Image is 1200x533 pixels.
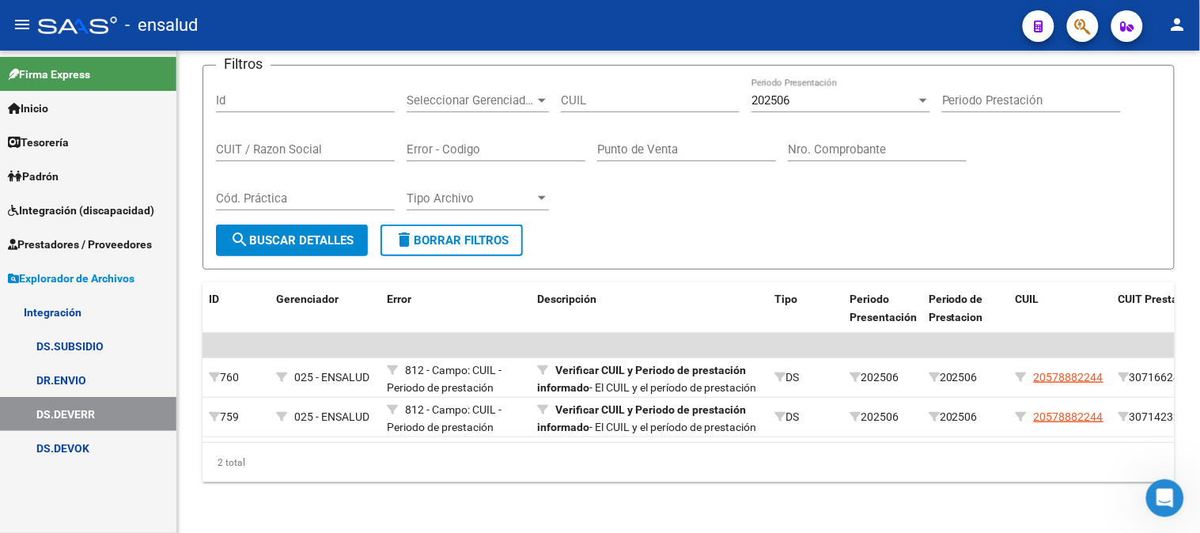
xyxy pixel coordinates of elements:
div: 202506 [850,369,916,387]
span: CUIL [1016,293,1039,305]
span: - El CUIL y el período de prestación informados han sido enviados por distintos RNOS en el períod... [537,364,756,430]
div: 202506 [850,408,916,426]
span: Tipo [774,293,797,305]
span: Buscar Detalles [230,233,354,248]
span: Prestadores / Proveedores [8,236,152,253]
datatable-header-cell: Periodo Presentación [843,282,922,335]
span: 202506 [751,93,789,108]
button: Buscar Detalles [216,225,368,256]
mat-icon: search [230,230,249,249]
div: 759 [209,408,263,426]
span: Explorador de Archivos [8,270,134,287]
span: 812 - Campo: CUIL - Periodo de prestación [387,403,502,434]
mat-icon: delete [395,230,414,249]
span: 025 - ENSALUD [294,410,369,423]
datatable-header-cell: ID [203,282,270,335]
span: 20578882244 [1034,371,1103,384]
mat-icon: menu [13,15,32,34]
h3: Filtros [216,53,271,75]
div: 2 total [203,443,1175,482]
strong: Verificar CUIL y Periodo de prestación informado [537,403,746,434]
span: CUIT Prestador [1119,293,1195,305]
span: Gerenciador [276,293,339,305]
span: Periodo de Prestacion [929,293,983,323]
span: Error [387,293,411,305]
div: 202506 [929,408,1003,426]
span: Descripción [537,293,596,305]
datatable-header-cell: Tipo [768,282,843,335]
span: Padrón [8,168,59,185]
datatable-header-cell: Gerenciador [270,282,380,335]
span: Borrar Filtros [395,233,509,248]
span: Tesorería [8,134,69,151]
span: Periodo Presentación [850,293,917,323]
div: DS [774,369,837,387]
span: 812 - Campo: CUIL - Periodo de prestación [387,364,502,395]
div: 202506 [929,369,1003,387]
span: Seleccionar Gerenciador [407,93,535,108]
span: Inicio [8,100,48,117]
strong: Verificar CUIL y Periodo de prestación informado [537,364,746,395]
datatable-header-cell: Periodo de Prestacion [922,282,1009,335]
span: - El CUIL y el período de prestación informados han sido enviados por distintos RNOS en el períod... [537,403,756,470]
span: Tipo Archivo [407,191,535,206]
div: DS [774,408,837,426]
div: 760 [209,369,263,387]
span: Firma Express [8,66,90,83]
datatable-header-cell: CUIL [1009,282,1112,335]
span: - ensalud [125,8,198,43]
mat-icon: person [1168,15,1187,34]
span: 025 - ENSALUD [294,371,369,384]
button: Borrar Filtros [380,225,523,256]
datatable-header-cell: Descripción [531,282,768,335]
span: 20578882244 [1034,410,1103,423]
span: ID [209,293,219,305]
iframe: Intercom live chat [1146,479,1184,517]
span: Integración (discapacidad) [8,202,154,219]
datatable-header-cell: Error [380,282,531,335]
